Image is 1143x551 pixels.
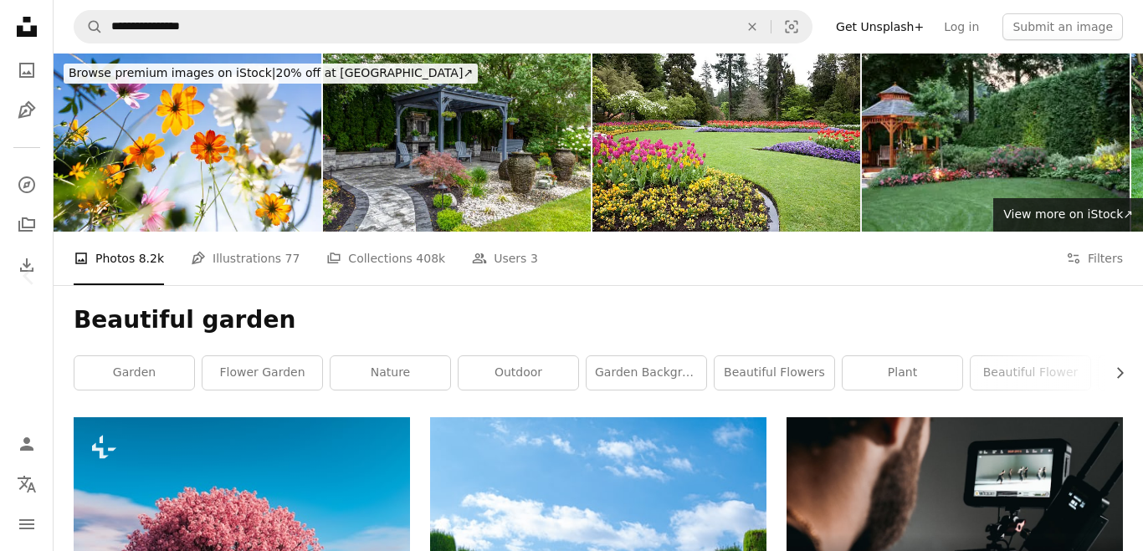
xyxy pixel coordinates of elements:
a: outdoor [459,356,578,390]
a: View more on iStock↗ [993,198,1143,232]
a: Collections 408k [326,232,445,285]
img: A beautiful landscaped garden of flowers [592,54,860,232]
span: Browse premium images on iStock | [69,66,275,79]
a: plant [843,356,962,390]
a: Browse premium images on iStock|20% off at [GEOGRAPHIC_DATA]↗ [54,54,488,94]
button: scroll list to the right [1105,356,1123,390]
a: garden background [587,356,706,390]
form: Find visuals sitewide [74,10,812,43]
a: Get Unsplash+ [826,13,934,40]
span: 3 [530,249,538,268]
a: Next [1084,196,1143,356]
a: Users 3 [472,232,538,285]
a: beautiful flower [971,356,1090,390]
button: Visual search [771,11,812,43]
a: flower garden [202,356,322,390]
span: 77 [285,249,300,268]
span: 20% off at [GEOGRAPHIC_DATA] ↗ [69,66,473,79]
span: View more on iStock ↗ [1003,207,1133,221]
a: garden [74,356,194,390]
button: Language [10,467,44,501]
img: Cosmos blooming in a park [54,54,321,232]
img: Large gray pergola on pavers with stone fireplace and waterfall urns for backyard oasis landscape... [323,54,591,232]
span: 408k [416,249,445,268]
a: Photos [10,54,44,87]
button: Menu [10,508,44,541]
img: Garden at Night [862,54,1130,232]
button: Submit an image [1002,13,1123,40]
a: Log in / Sign up [10,427,44,461]
h1: Beautiful garden [74,305,1123,335]
button: Search Unsplash [74,11,103,43]
a: Illustrations [10,94,44,127]
a: Explore [10,168,44,202]
a: nature [331,356,450,390]
a: beautiful flowers [715,356,834,390]
button: Filters [1066,232,1123,285]
a: Log in [934,13,989,40]
a: Illustrations 77 [191,232,300,285]
button: Clear [734,11,771,43]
